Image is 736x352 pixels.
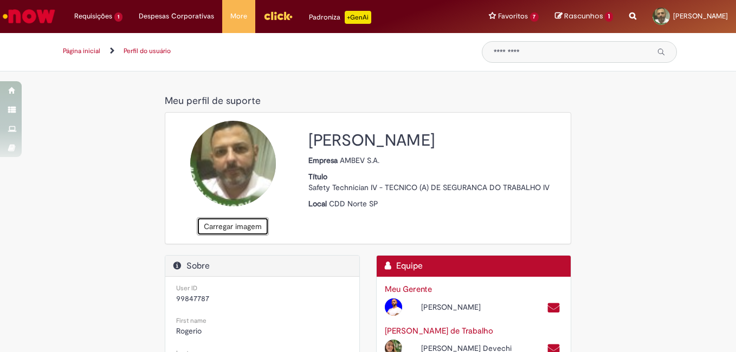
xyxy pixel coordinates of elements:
h2: [PERSON_NAME] [308,132,563,149]
span: 1 [114,12,122,22]
span: Rascunhos [564,11,603,21]
span: AMBEV S.A. [340,155,379,165]
span: [PERSON_NAME] [673,11,728,21]
span: Safety Technician IV - TECNICO (A) DE SEGURANCA DO TRABALHO IV [308,182,550,192]
span: CDD Norte SP [329,199,378,208]
a: Página inicial [63,47,100,55]
div: Padroniza [309,11,371,24]
small: User ID [176,284,197,292]
strong: Título [308,172,330,181]
span: 1 [605,12,613,22]
strong: Local [308,199,329,208]
span: Requisições [74,11,112,22]
small: First name [176,316,206,325]
a: Enviar um e-mail para 99846617@ambev.com.br [547,302,560,314]
span: Favoritos [498,11,528,22]
span: Meu perfil de suporte [165,95,261,107]
strong: Empresa [308,155,340,165]
a: Rascunhos [555,11,613,22]
h3: Meu Gerente [385,285,563,294]
span: Despesas Corporativas [139,11,214,22]
h3: [PERSON_NAME] de Trabalho [385,327,563,336]
ul: Trilhas de página [59,41,466,61]
h2: Equipe [385,261,563,271]
span: 99847787 [176,294,209,303]
span: 7 [530,12,539,22]
div: Open Profile: Pedro Felipe De Sousa [377,297,522,316]
h2: Sobre [173,261,351,271]
button: Carregar imagem [197,217,269,236]
img: ServiceNow [1,5,57,27]
span: Rogerio [176,326,202,336]
span: More [230,11,247,22]
img: click_logo_yellow_360x200.png [263,8,293,24]
div: [PERSON_NAME] [413,302,522,312]
a: Perfil do usuário [124,47,171,55]
p: +GenAi [345,11,371,24]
